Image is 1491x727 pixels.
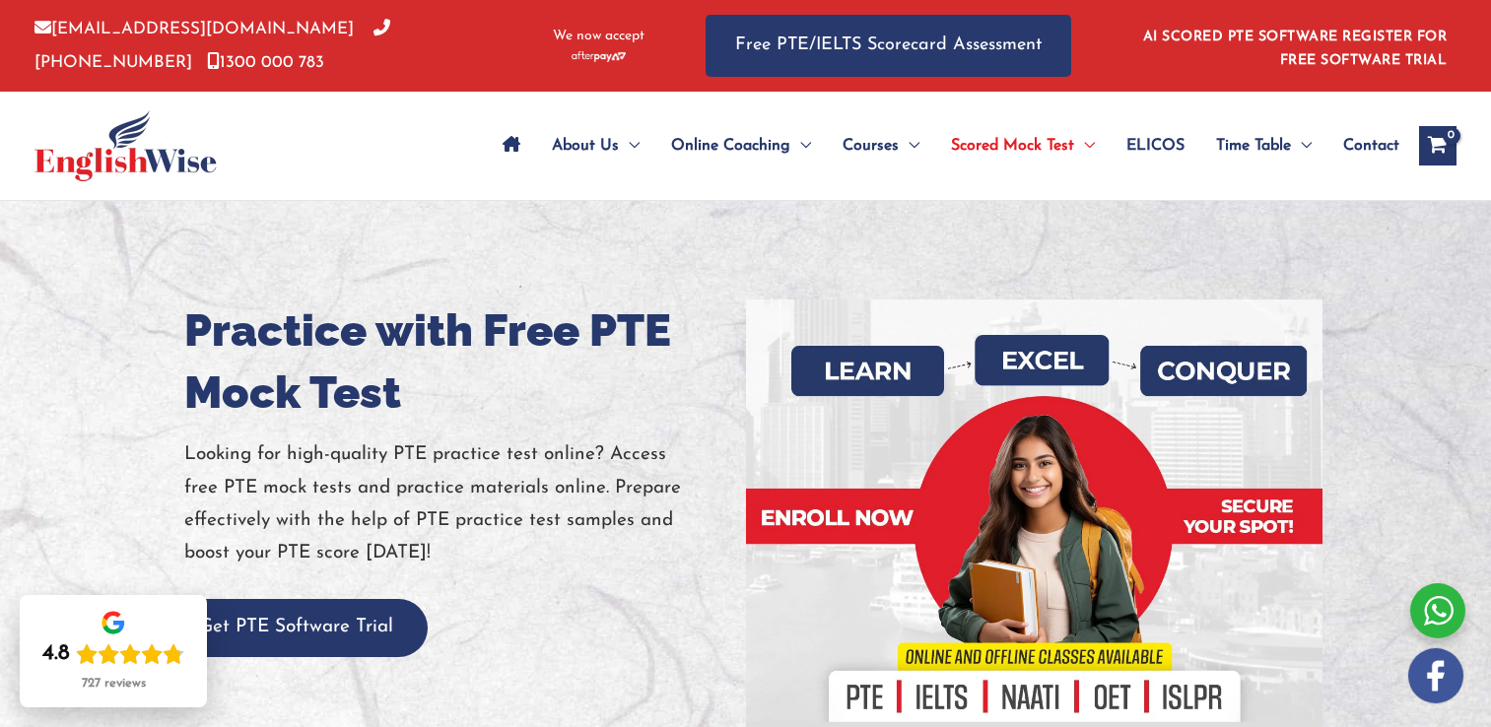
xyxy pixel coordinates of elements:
[1408,648,1463,703] img: white-facebook.png
[34,21,390,70] a: [PHONE_NUMBER]
[34,110,217,181] img: cropped-ew-logo
[34,21,354,37] a: [EMAIL_ADDRESS][DOMAIN_NAME]
[487,111,1399,180] nav: Site Navigation: Main Menu
[1074,111,1095,180] span: Menu Toggle
[553,27,644,46] span: We now accept
[1343,111,1399,180] span: Contact
[184,438,731,569] p: Looking for high-quality PTE practice test online? Access free PTE mock tests and practice materi...
[843,111,899,180] span: Courses
[790,111,811,180] span: Menu Toggle
[1419,126,1457,165] a: View Shopping Cart, empty
[655,111,827,180] a: Online CoachingMenu Toggle
[619,111,640,180] span: Menu Toggle
[536,111,655,180] a: About UsMenu Toggle
[42,640,70,668] div: 4.8
[207,54,324,71] a: 1300 000 783
[1200,111,1327,180] a: Time TableMenu Toggle
[935,111,1111,180] a: Scored Mock TestMenu Toggle
[706,15,1071,77] a: Free PTE/IELTS Scorecard Assessment
[1291,111,1312,180] span: Menu Toggle
[552,111,619,180] span: About Us
[827,111,935,180] a: CoursesMenu Toggle
[899,111,919,180] span: Menu Toggle
[1131,14,1457,78] aside: Header Widget 1
[1126,111,1185,180] span: ELICOS
[671,111,790,180] span: Online Coaching
[184,299,731,424] h1: Practice with Free PTE Mock Test
[951,111,1074,180] span: Scored Mock Test
[1143,30,1448,68] a: AI SCORED PTE SOFTWARE REGISTER FOR FREE SOFTWARE TRIAL
[1111,111,1200,180] a: ELICOS
[82,676,146,692] div: 727 reviews
[572,51,626,62] img: Afterpay-Logo
[165,618,428,636] a: Get PTE Software Trial
[1327,111,1399,180] a: Contact
[1216,111,1291,180] span: Time Table
[165,599,428,657] button: Get PTE Software Trial
[42,640,184,668] div: Rating: 4.8 out of 5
